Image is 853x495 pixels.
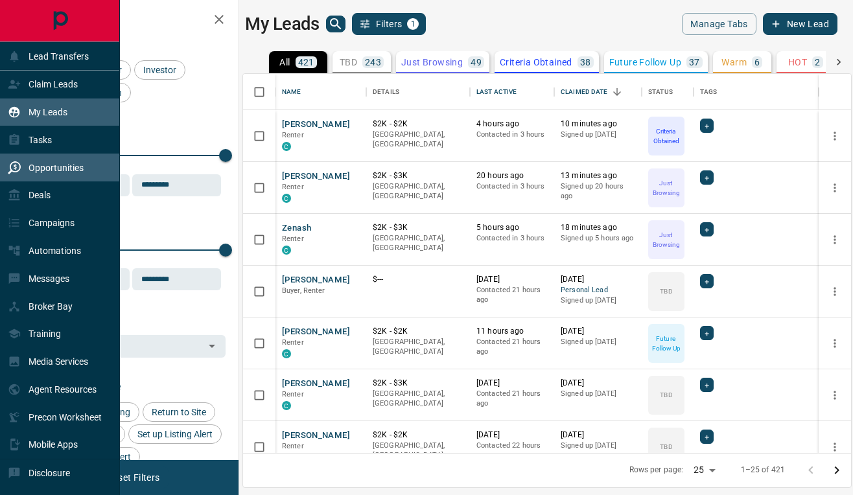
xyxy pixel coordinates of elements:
[282,183,304,191] span: Renter
[754,58,760,67] p: 6
[134,60,185,80] div: Investor
[282,170,350,183] button: [PERSON_NAME]
[648,74,673,110] div: Status
[282,286,325,295] span: Buyer, Renter
[476,326,548,337] p: 11 hours ago
[373,130,463,150] p: [GEOGRAPHIC_DATA], [GEOGRAPHIC_DATA]
[373,233,463,253] p: [GEOGRAPHIC_DATA], [GEOGRAPHIC_DATA]
[282,142,291,151] div: condos.ca
[561,326,635,337] p: [DATE]
[660,442,672,452] p: TBD
[373,222,463,233] p: $2K - $3K
[366,74,470,110] div: Details
[373,74,399,110] div: Details
[700,119,714,133] div: +
[741,465,785,476] p: 1–25 of 421
[682,13,756,35] button: Manage Tabs
[282,390,304,398] span: Renter
[340,58,357,67] p: TBD
[700,326,714,340] div: +
[700,378,714,392] div: +
[282,430,350,442] button: [PERSON_NAME]
[41,13,226,29] h2: Filters
[408,19,417,29] span: 1
[282,378,350,390] button: [PERSON_NAME]
[561,285,635,296] span: Personal Lead
[245,14,320,34] h1: My Leads
[825,126,845,146] button: more
[282,274,350,286] button: [PERSON_NAME]
[352,13,426,35] button: Filters1
[660,286,672,296] p: TBD
[373,181,463,201] p: [GEOGRAPHIC_DATA], [GEOGRAPHIC_DATA]
[705,223,709,236] span: +
[373,389,463,409] p: [GEOGRAPHIC_DATA], [GEOGRAPHIC_DATA]
[282,246,291,255] div: condos.ca
[373,441,463,461] p: [GEOGRAPHIC_DATA], [GEOGRAPHIC_DATA]
[788,58,807,67] p: HOT
[147,407,211,417] span: Return to Site
[815,58,820,67] p: 2
[373,337,463,357] p: [GEOGRAPHIC_DATA], [GEOGRAPHIC_DATA]
[705,275,709,288] span: +
[476,181,548,192] p: Contacted in 3 hours
[700,274,714,288] div: +
[203,337,221,355] button: Open
[373,378,463,389] p: $2K - $3K
[721,58,747,67] p: Warm
[561,233,635,244] p: Signed up 5 hours ago
[282,74,301,110] div: Name
[282,119,350,131] button: [PERSON_NAME]
[649,178,683,198] p: Just Browsing
[275,74,366,110] div: Name
[705,430,709,443] span: +
[561,274,635,285] p: [DATE]
[763,13,837,35] button: New Lead
[139,65,181,75] span: Investor
[476,441,548,461] p: Contacted 22 hours ago
[282,442,304,450] span: Renter
[282,222,311,235] button: Zenash
[373,326,463,337] p: $2K - $2K
[649,230,683,249] p: Just Browsing
[561,222,635,233] p: 18 minutes ago
[705,327,709,340] span: +
[705,171,709,184] span: +
[476,170,548,181] p: 20 hours ago
[554,74,642,110] div: Claimed Date
[128,424,222,444] div: Set up Listing Alert
[700,170,714,185] div: +
[561,170,635,181] p: 13 minutes ago
[561,181,635,201] p: Signed up 20 hours ago
[326,16,345,32] button: search button
[133,429,217,439] span: Set up Listing Alert
[580,58,591,67] p: 38
[608,83,626,101] button: Sort
[700,222,714,236] div: +
[825,178,845,198] button: more
[373,119,463,130] p: $2K - $2K
[282,235,304,243] span: Renter
[649,126,683,146] p: Criteria Obtained
[561,119,635,130] p: 10 minutes ago
[143,402,215,422] div: Return to Site
[373,170,463,181] p: $2K - $3K
[825,437,845,457] button: more
[282,349,291,358] div: condos.ca
[279,58,290,67] p: All
[705,119,709,132] span: +
[825,230,845,249] button: more
[688,461,719,479] div: 25
[629,465,684,476] p: Rows per page:
[561,74,608,110] div: Claimed Date
[476,285,548,305] p: Contacted 21 hours ago
[649,334,683,353] p: Future Follow Up
[476,378,548,389] p: [DATE]
[825,334,845,353] button: more
[700,430,714,444] div: +
[476,389,548,409] p: Contacted 21 hours ago
[282,194,291,203] div: condos.ca
[825,282,845,301] button: more
[561,441,635,451] p: Signed up [DATE]
[365,58,381,67] p: 243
